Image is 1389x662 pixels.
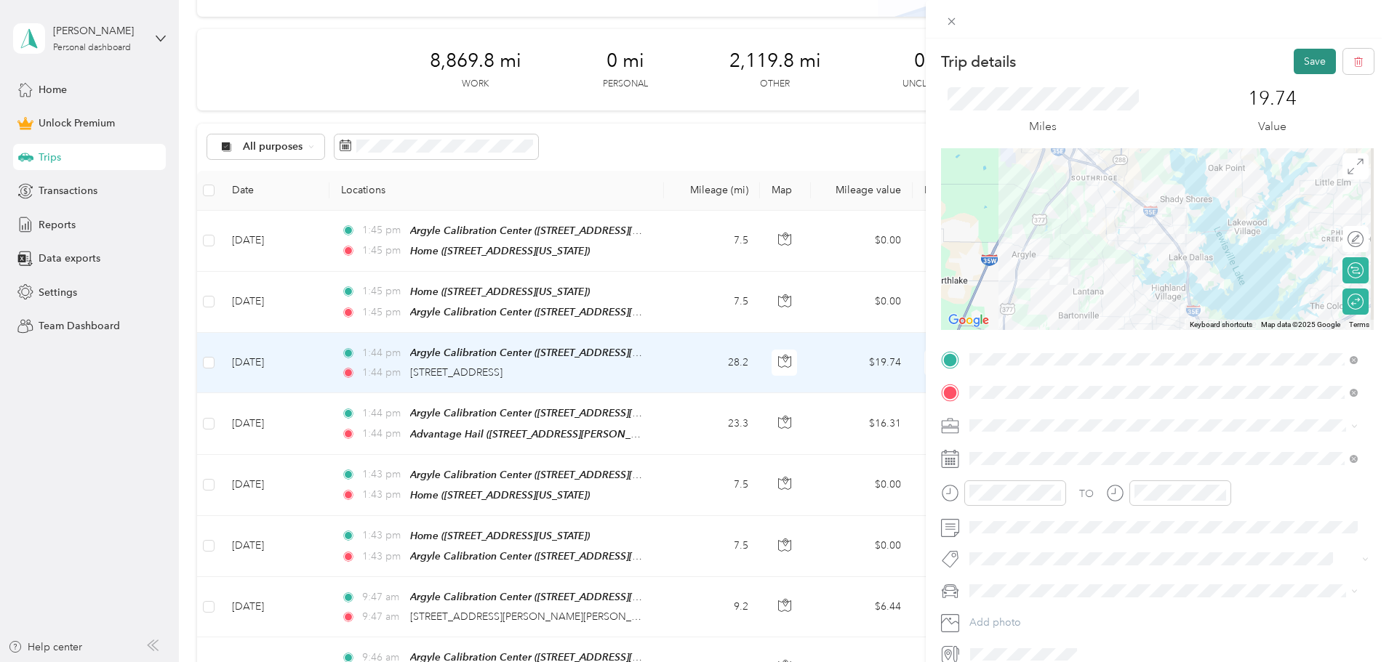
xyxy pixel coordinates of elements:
p: Value [1258,118,1286,136]
button: Save [1294,49,1336,74]
p: Miles [1029,118,1057,136]
p: 19.74 [1248,87,1297,110]
div: TO [1079,486,1094,501]
span: Map data ©2025 Google [1261,320,1340,328]
p: Trip details [941,52,1016,72]
button: Add photo [964,613,1374,633]
iframe: Everlance-gr Chat Button Frame [1308,581,1389,662]
a: Open this area in Google Maps (opens a new window) [945,311,993,330]
button: Keyboard shortcuts [1190,320,1252,330]
img: Google [945,311,993,330]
